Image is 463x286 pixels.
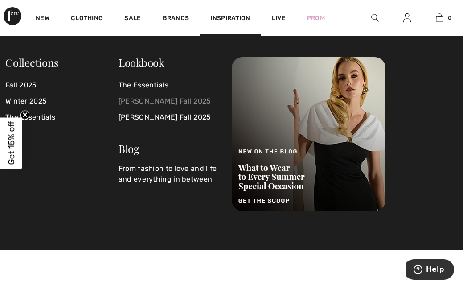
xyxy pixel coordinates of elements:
a: Live [272,13,286,23]
iframe: Opens a widget where you can find more information [406,259,454,282]
img: New on the Blog [232,57,385,211]
a: Lookbook [119,55,164,70]
p: From fashion to love and life and everything in between! [119,163,221,185]
a: New on the Blog [232,129,385,138]
a: New [36,14,49,24]
img: search the website [371,12,379,23]
span: Collections [5,55,59,70]
a: Sign In [396,12,418,24]
button: Close teaser [20,110,29,119]
a: [PERSON_NAME] Fall 2025 [119,109,221,125]
a: Prom [307,13,325,23]
a: The Essentials [5,109,119,125]
img: 1ère Avenue [4,7,21,25]
span: Inspiration [210,14,250,24]
a: Brands [163,14,189,24]
a: Clothing [71,14,103,24]
a: Blog [119,141,139,156]
a: 0 [424,12,455,23]
a: Winter 2025 [5,93,119,109]
a: Sale [124,14,141,24]
img: My Info [403,12,411,23]
span: Get 15% off [6,121,16,165]
span: 0 [448,14,451,22]
a: [PERSON_NAME] Fall 2025 [119,93,221,109]
img: My Bag [436,12,443,23]
a: Fall 2025 [5,77,119,93]
a: The Essentials [119,77,221,93]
